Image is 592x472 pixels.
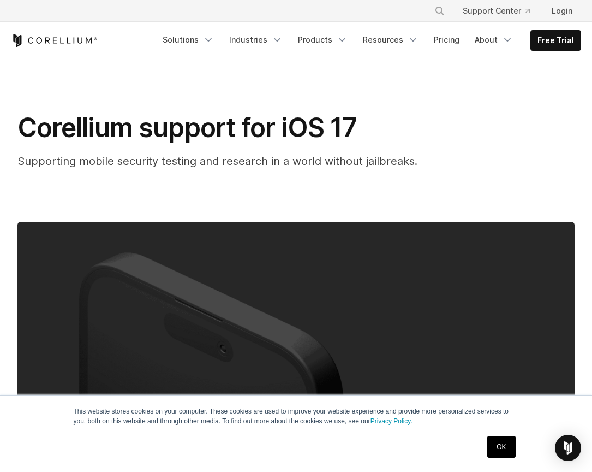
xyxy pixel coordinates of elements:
button: Search [430,1,450,21]
a: Privacy Policy. [370,417,412,425]
span: Supporting mobile security testing and research in a world without jailbreaks. [17,155,417,168]
span: Corellium support for iOS 17 [17,111,357,144]
a: Solutions [156,30,220,50]
div: Open Intercom Messenger [555,435,581,461]
a: Free Trial [531,31,581,50]
a: About [468,30,519,50]
p: This website stores cookies on your computer. These cookies are used to improve your website expe... [74,406,519,426]
a: Pricing [427,30,466,50]
div: Navigation Menu [421,1,581,21]
div: Navigation Menu [156,30,581,51]
a: Corellium Home [11,34,98,47]
a: Support Center [454,1,539,21]
a: Resources [356,30,425,50]
a: Industries [223,30,289,50]
a: Products [291,30,354,50]
a: OK [487,436,515,458]
a: Login [543,1,581,21]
